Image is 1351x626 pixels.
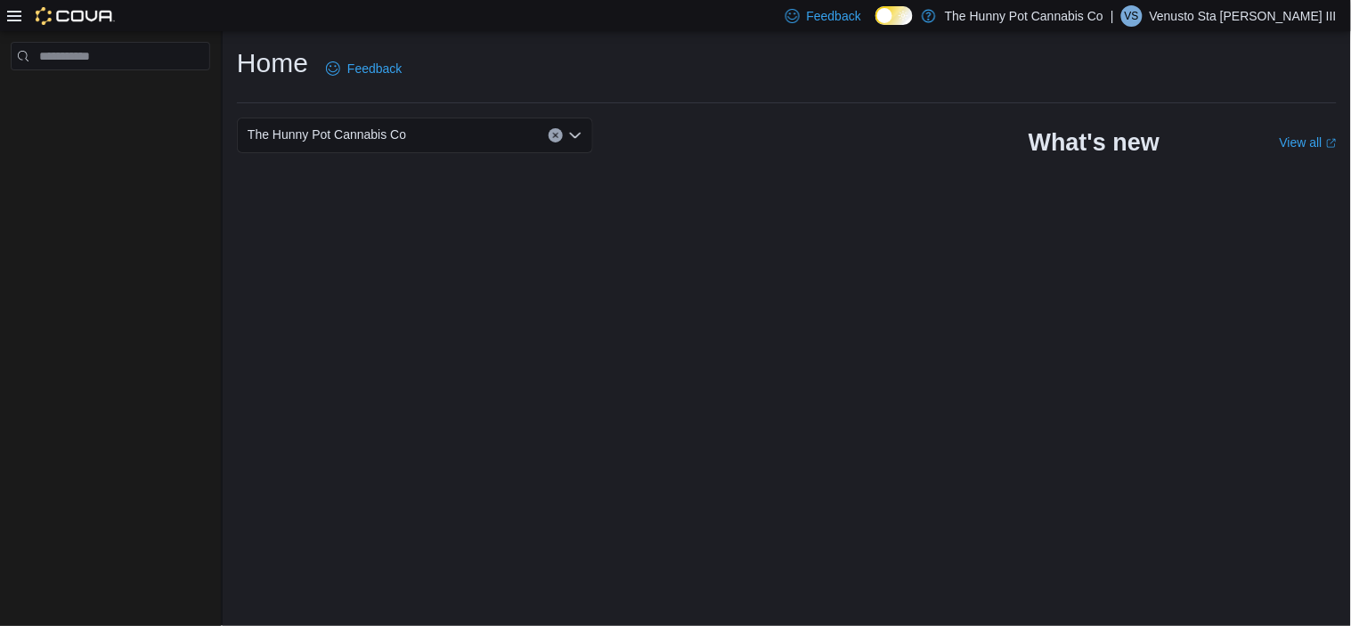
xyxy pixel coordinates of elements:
[875,25,876,26] span: Dark Mode
[36,7,115,25] img: Cova
[945,5,1103,27] p: The Hunny Pot Cannabis Co
[807,7,861,25] span: Feedback
[875,6,913,25] input: Dark Mode
[1125,5,1139,27] span: VS
[549,128,563,142] button: Clear input
[319,51,409,86] a: Feedback
[11,74,210,117] nav: Complex example
[1150,5,1337,27] p: Venusto Sta [PERSON_NAME] III
[1111,5,1114,27] p: |
[1326,138,1337,149] svg: External link
[1121,5,1143,27] div: Venusto Sta Maria III
[568,128,582,142] button: Open list of options
[347,60,402,77] span: Feedback
[1029,128,1160,157] h2: What's new
[237,45,308,81] h1: Home
[1280,135,1337,150] a: View allExternal link
[248,124,406,145] span: The Hunny Pot Cannabis Co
